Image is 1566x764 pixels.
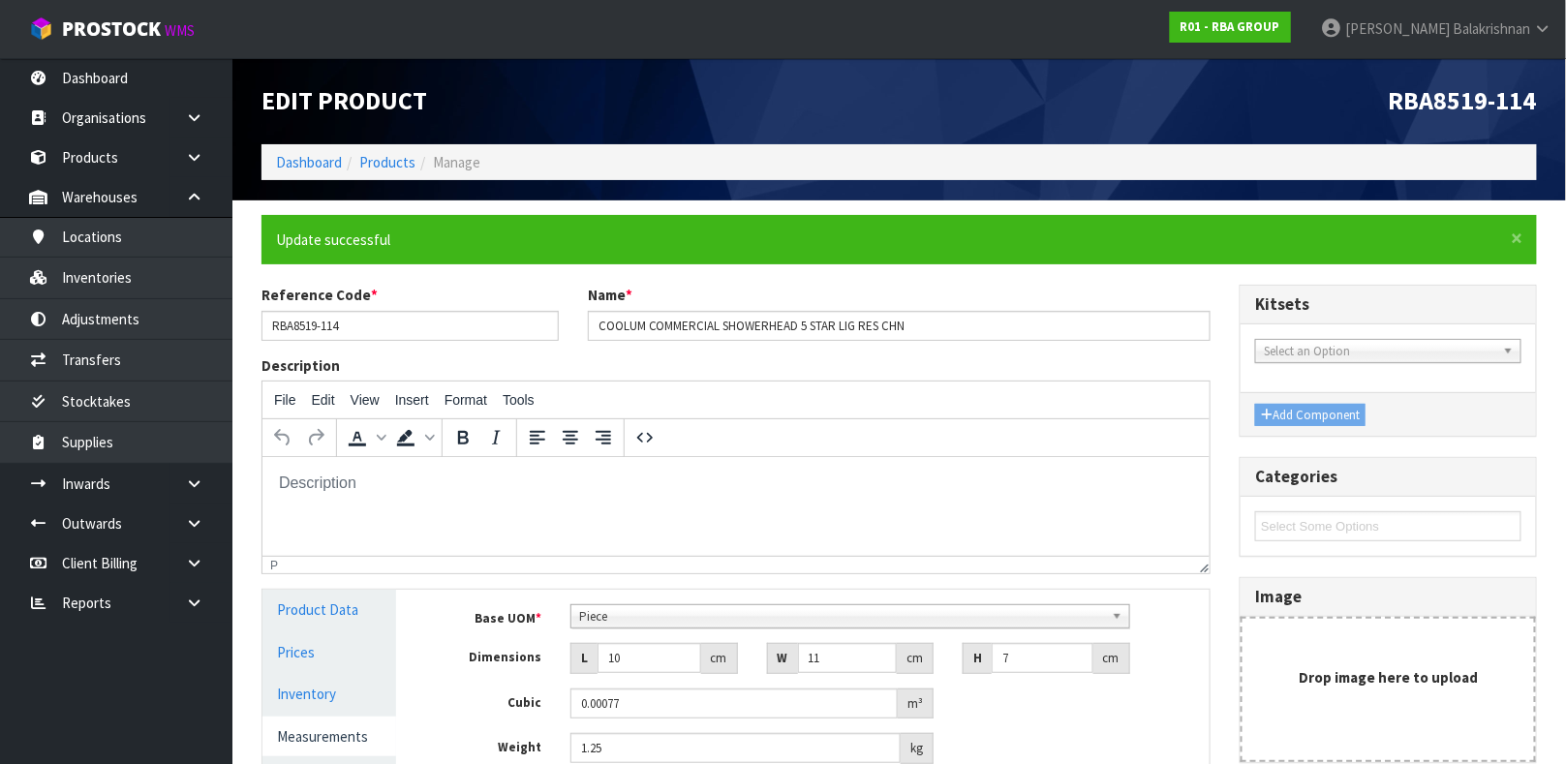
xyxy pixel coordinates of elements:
[359,153,415,171] a: Products
[579,605,1104,628] span: Piece
[1345,19,1450,38] span: [PERSON_NAME]
[1093,643,1130,674] div: cm
[503,392,535,408] span: Tools
[261,84,427,116] span: Edit Product
[629,421,661,454] button: Source code
[262,590,396,629] a: Product Data
[445,392,487,408] span: Format
[276,153,342,171] a: Dashboard
[588,285,632,305] label: Name
[261,355,340,376] label: Description
[389,421,438,454] div: Background color
[351,392,380,408] span: View
[29,16,53,41] img: cube-alt.png
[433,153,480,171] span: Manage
[897,643,934,674] div: cm
[276,230,390,249] span: Update successful
[798,643,898,673] input: Width
[1255,404,1366,427] button: Add Component
[598,643,701,673] input: Length
[266,421,299,454] button: Undo
[1170,12,1291,43] a: R01 - RBA GROUP
[270,559,278,572] div: p
[570,733,901,763] input: Weight
[425,604,556,628] label: Base UOM
[261,311,559,341] input: Reference Code
[341,421,389,454] div: Text color
[1389,84,1537,116] span: RBA8519-114
[992,643,1093,673] input: Height
[395,392,429,408] span: Insert
[62,16,161,42] span: ProStock
[1181,18,1280,35] strong: R01 - RBA GROUP
[425,733,556,757] label: Weight
[262,457,1210,556] iframe: Rich Text Area. Press ALT-0 for help.
[479,421,512,454] button: Italic
[262,632,396,672] a: Prices
[901,733,934,764] div: kg
[425,688,556,713] label: Cubic
[587,421,620,454] button: Align right
[973,650,982,666] strong: H
[1255,295,1521,314] h3: Kitsets
[588,311,1212,341] input: Name
[446,421,479,454] button: Bold
[898,688,934,719] div: m³
[1264,340,1495,363] span: Select an Option
[778,650,788,666] strong: W
[521,421,554,454] button: Align left
[1194,557,1211,573] div: Resize
[581,650,588,666] strong: L
[1299,668,1478,687] strong: Drop image here to upload
[425,643,556,667] label: Dimensions
[1512,225,1523,252] span: ×
[165,21,195,40] small: WMS
[262,674,396,714] a: Inventory
[554,421,587,454] button: Align center
[701,643,738,674] div: cm
[1453,19,1530,38] span: Balakrishnan
[570,688,898,718] input: Cubic
[261,285,378,305] label: Reference Code
[1255,588,1521,606] h3: Image
[312,392,335,408] span: Edit
[1255,468,1521,486] h3: Categories
[262,717,396,756] a: Measurements
[274,392,296,408] span: File
[299,421,332,454] button: Redo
